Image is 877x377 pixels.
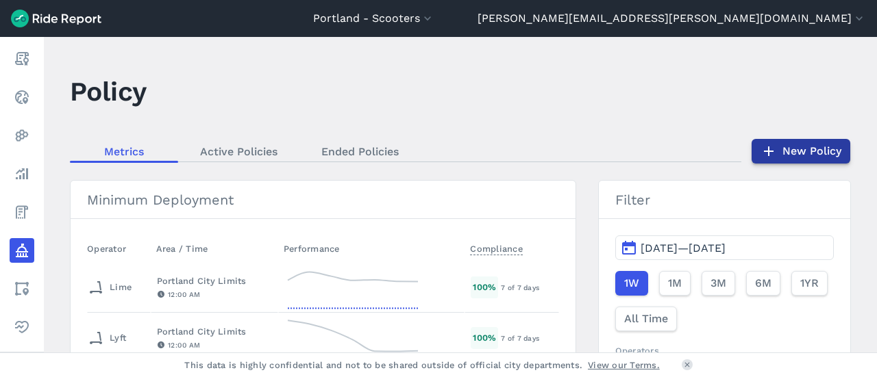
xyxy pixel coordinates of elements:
a: View our Terms. [588,359,660,372]
a: Health [10,315,34,339]
a: Policy [10,238,34,263]
a: New Policy [752,139,850,164]
span: 6M [755,275,771,291]
div: 12:00 AM [157,288,272,300]
button: [PERSON_NAME][EMAIL_ADDRESS][PERSON_NAME][DOMAIN_NAME] [478,10,866,27]
a: Areas [10,276,34,301]
div: Portland City Limits [157,274,272,287]
button: 1W [615,271,648,296]
h3: Filter [599,181,850,219]
button: 1YR [791,271,828,296]
a: Heatmaps [10,123,34,148]
div: 100 % [471,276,498,298]
img: Ride Report [11,10,101,27]
div: 7 of 7 days [501,281,558,294]
a: Ended Policies [299,141,421,161]
a: Active Policies [178,141,299,161]
div: 7 of 7 days [501,332,558,344]
span: [DATE]—[DATE] [641,242,726,255]
span: Operators [615,346,659,356]
button: [DATE]—[DATE] [615,235,834,260]
span: Compliance [470,239,523,255]
a: Report [10,47,34,71]
span: All Time [624,311,668,327]
div: 100 % [471,327,498,348]
div: Portland City Limits [157,325,272,338]
button: 1M [659,271,691,296]
button: 3M [702,271,735,296]
span: 1YR [800,275,819,291]
span: 1M [668,275,682,291]
span: 1W [624,275,639,291]
a: Fees [10,200,34,224]
div: 12:00 AM [157,339,272,351]
span: 3M [711,275,726,291]
h1: Policy [70,73,147,110]
th: Operator [87,235,151,262]
div: Lime [88,276,132,298]
th: Performance [278,235,465,262]
h3: Minimum Deployment [71,181,576,219]
div: Lyft [88,327,126,349]
a: Metrics [70,141,178,161]
th: Area / Time [151,235,278,262]
button: All Time [615,307,677,331]
a: Realtime [10,85,34,109]
a: Analyze [10,161,34,186]
button: Portland - Scooters [313,10,434,27]
button: 6M [746,271,780,296]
